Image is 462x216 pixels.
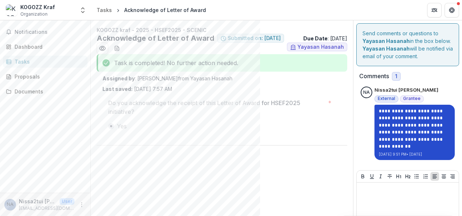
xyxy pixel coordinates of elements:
a: Documents [3,85,88,97]
strong: Assigned by [102,75,135,81]
div: Nissa2tui Anissa [363,90,370,95]
span: 1 [395,73,397,80]
h2: Acknowledge of Letter of Award [97,34,214,43]
a: Tasks [3,56,88,68]
h2: Comments [359,73,389,80]
img: KOGOZZ Kraf [6,4,17,16]
a: Tasks [94,5,115,15]
p: [EMAIL_ADDRESS][DOMAIN_NAME] [19,205,74,212]
button: Ordered List [421,172,430,181]
span: External [378,96,395,101]
button: Open entity switcher [78,3,88,17]
button: Heading 2 [404,172,412,181]
p: : [DATE] [303,35,347,42]
span: Notifications [15,29,85,35]
p: Nissa2tui [PERSON_NAME] [374,87,438,94]
div: Tasks [97,6,112,14]
strong: Due Date [303,35,328,41]
button: More [77,200,86,209]
span: Submitted on: [DATE] [228,35,281,41]
button: download-word-button [111,43,123,54]
button: Underline [368,172,376,181]
p: Nissa2tui [PERSON_NAME] [19,197,57,205]
button: Bold [358,172,367,181]
nav: breadcrumb [94,5,209,15]
p: User [60,198,74,205]
p: [DATE] 9:51 PM • [DATE] [379,152,450,157]
button: Heading 1 [394,172,403,181]
button: Preview 813ea027-69a5-4d76-a5d2-93f65655c4f9.pdf [97,43,108,54]
div: Acknowledge of Letter of Award [124,6,206,14]
button: Notifications [3,26,88,38]
div: Send comments or questions to in the box below. will be notified via email of your comment. [356,23,459,66]
button: Italicize [376,172,385,181]
button: Align Center [439,172,448,181]
p: KOGOZZ kraf - 2025 - HSEF2025 - SCENIC [97,26,347,34]
div: Documents [15,88,82,95]
a: Proposals [3,71,88,83]
button: Align Right [448,172,457,181]
div: Nissa2tui Anissa [7,202,13,207]
p: [DATE] 7:57 AM [102,85,172,93]
button: Strike [385,172,394,181]
div: Task is completed! No further action needed. [97,54,347,72]
span: Grantee [403,96,421,101]
div: Proposals [15,73,82,80]
div: Tasks [15,58,82,65]
button: Get Help [445,3,459,17]
strong: Yayasan Hasanah [362,38,410,44]
span: Yayasan Hasanah [297,44,344,50]
button: Bullet List [412,172,421,181]
button: Align Left [430,172,439,181]
span: Organization [20,11,48,17]
strong: Last saved: [102,86,133,92]
p: : [PERSON_NAME] from Yayasan Hasanah [102,75,341,82]
div: KOGOZZ Kraf [20,3,55,11]
strong: Yayasan Hasanah [362,45,410,52]
p: Do you acknowledge the receipt of this Letter of Award for HSEF2025 initiative? [108,99,325,116]
span: Yes [117,122,127,131]
button: Partners [427,3,442,17]
a: Dashboard [3,41,88,53]
div: Dashboard [15,43,82,51]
